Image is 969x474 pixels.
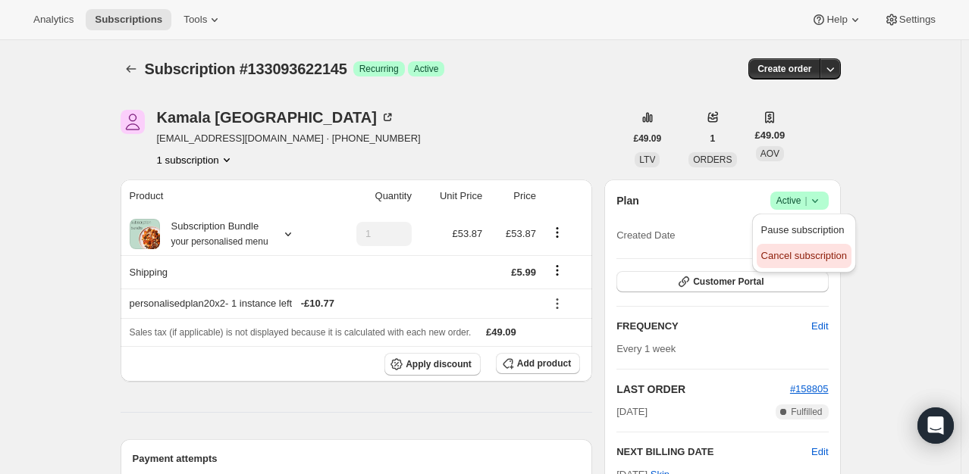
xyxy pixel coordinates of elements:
[496,353,580,374] button: Add product
[157,152,234,167] button: Product actions
[748,58,820,80] button: Create order
[130,327,472,338] span: Sales tax (if applicable) is not displayed because it is calculated with each new order.
[545,262,569,279] button: Shipping actions
[616,319,811,334] h2: FREQUENCY
[171,236,268,247] small: your personalised menu
[804,195,807,207] span: |
[693,154,732,165] span: ORDERS
[487,179,541,213] th: Price
[133,451,581,466] h2: Payment attempts
[301,296,334,311] span: - £10.77
[802,314,837,338] button: Edit
[639,154,655,165] span: LTV
[406,358,472,370] span: Apply discount
[790,382,829,397] button: #158805
[452,228,482,239] span: £53.87
[761,250,847,261] span: Cancel subscription
[616,404,648,419] span: [DATE]
[486,326,516,338] span: £49.09
[86,9,171,30] button: Subscriptions
[811,319,828,334] span: Edit
[790,383,829,394] a: #158805
[875,9,945,30] button: Settings
[183,14,207,26] span: Tools
[616,343,676,354] span: Every 1 week
[760,148,779,159] span: AOV
[121,179,328,213] th: Product
[757,218,851,242] button: Pause subscription
[776,193,823,208] span: Active
[121,58,142,80] button: Subscriptions
[160,219,268,249] div: Subscription Bundle
[145,61,347,77] span: Subscription #133093622145
[121,110,145,134] span: Kamala Randhawa
[634,133,662,145] span: £49.09
[24,9,83,30] button: Analytics
[359,63,399,75] span: Recurring
[33,14,74,26] span: Analytics
[174,9,231,30] button: Tools
[130,219,160,249] img: product img
[416,179,487,213] th: Unit Price
[414,63,439,75] span: Active
[511,267,536,278] span: £5.99
[917,407,954,444] div: Open Intercom Messenger
[130,296,536,311] div: personalisedplan20x2 - 1 instance left
[616,193,639,208] h2: Plan
[616,228,675,243] span: Created Date
[693,276,764,288] span: Customer Portal
[157,110,395,125] div: Kamala [GEOGRAPHIC_DATA]
[616,271,828,292] button: Customer Portal
[121,255,328,288] th: Shipping
[899,14,936,26] span: Settings
[95,14,162,26] span: Subscriptions
[802,9,871,30] button: Help
[616,382,790,397] h2: LAST ORDER
[757,63,811,75] span: Create order
[826,14,847,26] span: Help
[506,228,536,239] span: £53.87
[755,128,786,143] span: £49.09
[157,131,421,146] span: [EMAIL_ADDRESS][DOMAIN_NAME] · [PHONE_NUMBER]
[328,179,416,213] th: Quantity
[384,353,481,376] button: Apply discount
[811,444,828,460] button: Edit
[545,224,569,241] button: Product actions
[791,406,822,418] span: Fulfilled
[710,133,716,145] span: 1
[625,128,671,149] button: £49.09
[517,357,571,370] span: Add product
[701,128,725,149] button: 1
[761,224,845,235] span: Pause subscription
[616,444,811,460] h2: NEXT BILLING DATE
[757,244,851,268] button: Cancel subscription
